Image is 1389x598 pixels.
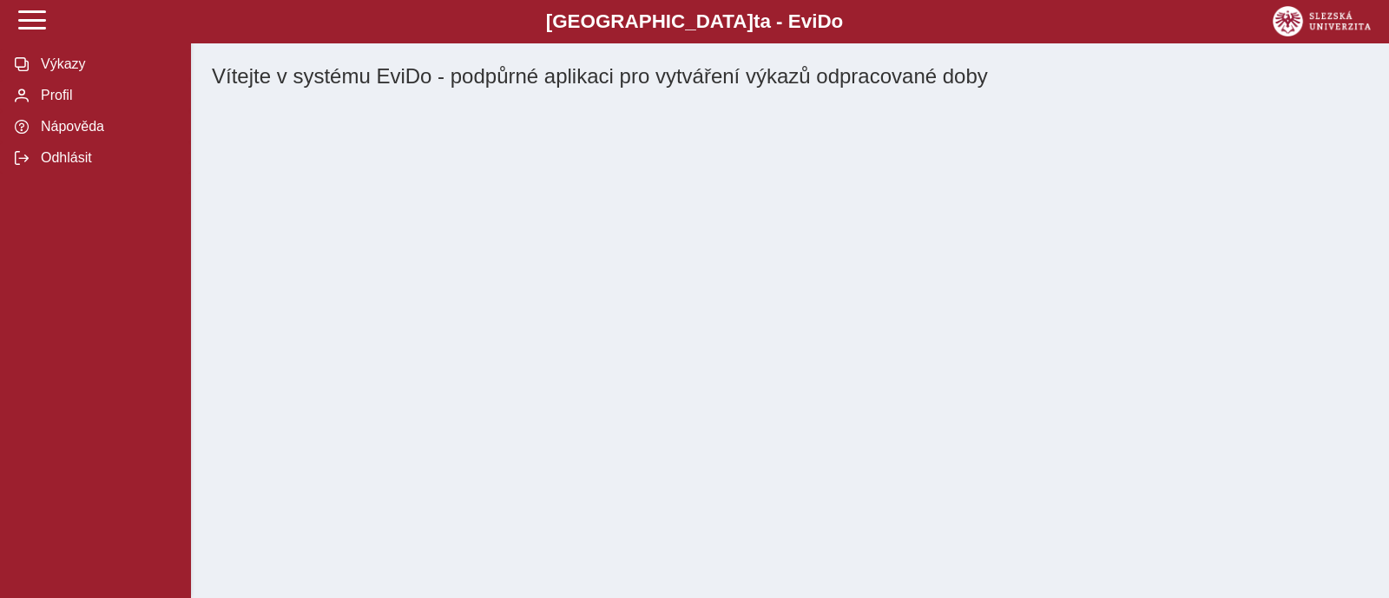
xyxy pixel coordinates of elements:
[36,56,176,72] span: Výkazy
[36,150,176,166] span: Odhlásit
[832,10,844,32] span: o
[52,10,1337,33] b: [GEOGRAPHIC_DATA] a - Evi
[1273,6,1371,36] img: logo_web_su.png
[754,10,760,32] span: t
[36,119,176,135] span: Nápověda
[36,88,176,103] span: Profil
[212,64,1368,89] h1: Vítejte v systému EviDo - podpůrné aplikaci pro vytváření výkazů odpracované doby
[817,10,831,32] span: D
